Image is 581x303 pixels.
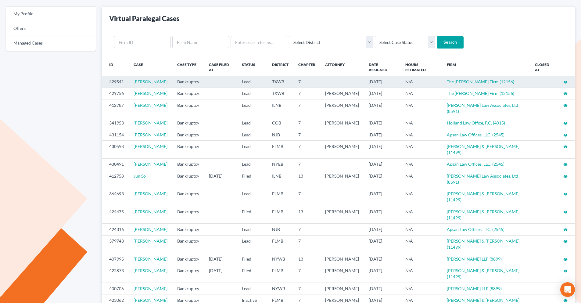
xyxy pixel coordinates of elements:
td: [DATE] [364,206,400,223]
i: visibility [563,174,568,179]
a: visibility [563,191,568,196]
a: [PERSON_NAME] [134,132,167,137]
td: N/A [400,76,442,88]
a: [PERSON_NAME] [134,79,167,84]
a: visibility [563,144,568,149]
a: Apsan Law Offices, LLC. (2545) [447,132,504,137]
a: visibility [563,120,568,125]
td: 429756 [102,88,129,99]
td: Bankruptcy [172,188,204,206]
a: visibility [563,298,568,303]
td: 7 [293,265,320,283]
a: Managed Cases [6,36,96,51]
td: NYWB [267,283,293,294]
td: 7 [293,99,320,117]
td: Lead [237,117,267,129]
a: [PERSON_NAME] Law Associates, Ltd (8591) [447,103,518,114]
td: N/A [400,88,442,99]
td: 341953 [102,117,129,129]
td: N/A [400,235,442,253]
a: visibility [563,173,568,179]
td: 7 [293,158,320,170]
td: [PERSON_NAME] [320,253,364,265]
td: Filed [237,170,267,188]
a: visibility [563,256,568,262]
td: 379743 [102,235,129,253]
td: FLMB [267,235,293,253]
td: 364693 [102,188,129,206]
td: N/A [400,170,442,188]
a: visibility [563,227,568,232]
td: N/A [400,224,442,235]
a: The [PERSON_NAME] Firm (12156) [447,91,514,96]
a: [PERSON_NAME] & [PERSON_NAME] (11499) [447,268,519,279]
td: Lead [237,88,267,99]
td: 424475 [102,206,129,223]
td: Bankruptcy [172,117,204,129]
th: Hours Estimated [400,58,442,76]
th: Attorney [320,58,364,76]
td: Lead [237,76,267,88]
td: [DATE] [364,88,400,99]
a: visibility [563,238,568,243]
td: FLMB [267,206,293,223]
input: Enter search terms... [231,36,287,48]
i: visibility [563,145,568,149]
td: 407995 [102,253,129,265]
td: 430491 [102,158,129,170]
i: visibility [563,192,568,196]
td: 13 [293,170,320,188]
td: [DATE] [364,265,400,283]
i: visibility [563,121,568,125]
td: COB [267,117,293,129]
i: visibility [563,92,568,96]
td: [DATE] [204,170,237,188]
td: Bankruptcy [172,283,204,294]
td: Bankruptcy [172,235,204,253]
a: [PERSON_NAME] [134,238,167,243]
a: Jun So [134,173,146,179]
td: 430598 [102,141,129,158]
a: Holland Law Office, P.C. (4015) [447,120,505,125]
td: Lead [237,224,267,235]
td: NJB [267,224,293,235]
td: N/A [400,206,442,223]
div: Open Intercom Messenger [560,282,575,297]
td: NJB [267,129,293,140]
td: [DATE] [364,170,400,188]
td: 7 [293,283,320,294]
td: Bankruptcy [172,265,204,283]
td: [PERSON_NAME] [320,88,364,99]
td: Lead [237,283,267,294]
th: Firm [442,58,530,76]
i: visibility [563,80,568,84]
a: visibility [563,91,568,96]
td: [PERSON_NAME] [320,206,364,223]
a: [PERSON_NAME] [134,298,167,303]
a: [PERSON_NAME] [134,268,167,273]
a: [PERSON_NAME] [134,256,167,262]
td: N/A [400,265,442,283]
th: District [267,58,293,76]
td: 412758 [102,170,129,188]
a: [PERSON_NAME] & [PERSON_NAME] (11499) [447,209,519,220]
td: N/A [400,283,442,294]
a: [PERSON_NAME] [134,91,167,96]
input: Search [437,36,464,49]
a: visibility [563,161,568,167]
a: [PERSON_NAME] [134,144,167,149]
a: My Profile [6,7,96,21]
th: Closed at [530,58,558,76]
div: Virtual Paralegal Cases [109,14,180,23]
i: visibility [563,257,568,262]
td: [PERSON_NAME] [320,265,364,283]
th: Status [237,58,267,76]
td: Filed [237,253,267,265]
td: Lead [237,129,267,140]
td: Bankruptcy [172,158,204,170]
a: Apsan Law Offices, LLC. (2545) [447,227,504,232]
td: TXWB [267,76,293,88]
a: [PERSON_NAME] & [PERSON_NAME] (11499) [447,191,519,202]
td: [DATE] [364,76,400,88]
